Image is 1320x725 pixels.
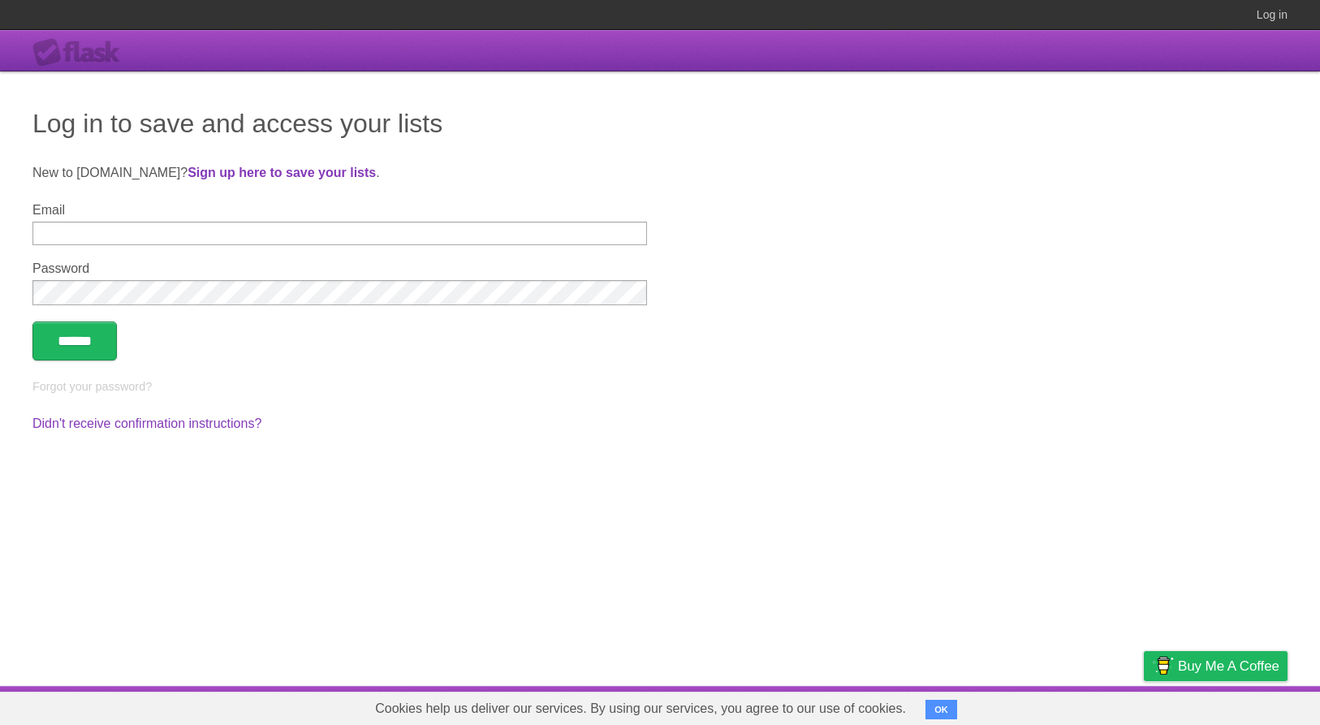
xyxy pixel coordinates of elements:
[1178,652,1279,680] span: Buy me a coffee
[928,690,962,721] a: About
[188,166,376,179] a: Sign up here to save your lists
[32,380,152,393] a: Forgot your password?
[32,203,647,218] label: Email
[32,163,1288,183] p: New to [DOMAIN_NAME]? .
[1152,652,1174,680] img: Buy me a coffee
[981,690,1047,721] a: Developers
[32,261,647,276] label: Password
[1123,690,1165,721] a: Privacy
[32,38,130,67] div: Flask
[925,700,957,719] button: OK
[1185,690,1288,721] a: Suggest a feature
[1144,651,1288,681] a: Buy me a coffee
[1068,690,1103,721] a: Terms
[32,416,261,430] a: Didn't receive confirmation instructions?
[32,104,1288,143] h1: Log in to save and access your lists
[359,693,922,725] span: Cookies help us deliver our services. By using our services, you agree to our use of cookies.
